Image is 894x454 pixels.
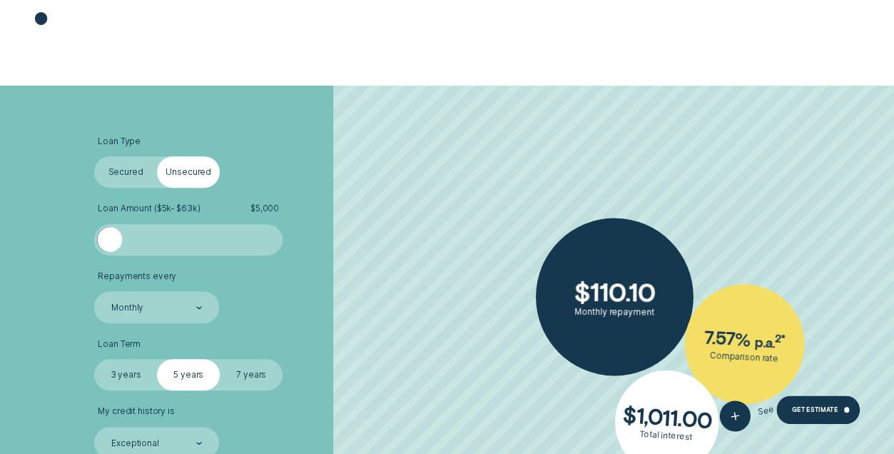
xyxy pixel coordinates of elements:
[220,359,283,390] label: 7 years
[111,303,143,313] div: Monthly
[250,203,279,214] span: $ 5,000
[94,156,157,188] label: Secured
[717,388,806,434] button: See details
[756,399,803,418] span: See details
[98,203,200,214] span: Loan Amount ( $5k - $63k )
[98,339,141,350] span: Loan Term
[98,136,141,147] span: Loan Type
[157,156,220,188] label: Unsecured
[111,438,159,448] div: Exceptional
[98,406,175,417] span: My credit history is
[94,359,157,390] label: 3 years
[98,271,176,282] span: Repayments every
[157,359,220,390] label: 5 years
[776,395,860,424] a: Get estimate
